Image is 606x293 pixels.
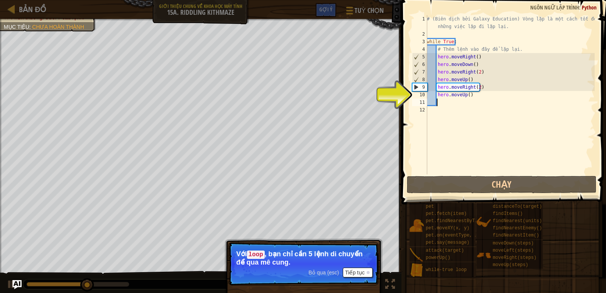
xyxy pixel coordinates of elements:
[493,248,534,253] span: moveLeft(steps)
[29,24,32,30] span: :
[426,248,464,253] span: attack(target)
[412,45,427,53] div: 4
[412,76,427,83] div: 8
[236,250,371,266] p: Với , bạn chỉ cần 5 lệnh di chuyển để qua mê cung.
[493,241,534,246] span: moveDown(steps)
[412,68,427,76] div: 7
[412,99,427,106] div: 11
[476,248,491,262] img: portrait.png
[426,211,467,216] span: pet.fetch(item)
[412,83,427,91] div: 9
[412,53,427,61] div: 5
[493,226,542,231] span: findNearestEnemy()
[530,4,579,11] span: Ngôn ngữ lập trình
[579,4,582,11] span: :
[409,263,424,277] img: portrait.png
[407,176,597,193] button: Chạy
[412,61,427,68] div: 6
[493,218,542,224] span: findNearest(units)
[412,106,427,114] div: 12
[19,4,46,14] span: Bản đồ
[343,268,373,277] button: Tiếp tục
[426,240,469,245] span: pet.say(message)
[308,269,339,276] span: Bỏ qua (esc)
[582,4,597,11] span: Python
[426,218,499,224] span: pet.findNearestByType(type)
[412,38,427,45] div: 3
[355,6,384,16] span: Tuỳ chọn
[493,204,542,209] span: distanceTo(target)
[426,267,467,273] span: while-true loop
[409,248,424,262] img: portrait.png
[12,280,22,289] button: Ask AI
[247,251,265,259] code: loop
[319,6,333,13] span: Gợi ý
[476,215,491,229] img: portrait.png
[493,262,528,268] span: moveUp(steps)
[426,204,434,209] span: pet
[409,218,424,233] img: portrait.png
[493,211,523,216] span: findItems()
[412,30,427,38] div: 2
[4,24,29,30] span: Mục tiêu
[426,226,469,231] span: pet.moveXY(x, y)
[426,233,497,238] span: pet.on(eventType, handler)
[426,255,450,260] span: powerUp()
[412,91,427,99] div: 10
[15,4,46,14] a: Bản đồ
[412,15,427,30] div: 1
[493,255,536,260] span: moveRight(steps)
[340,3,388,21] button: Tuỳ chọn
[493,233,539,238] span: findNearestItem()
[32,24,84,30] span: Chưa hoàn thành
